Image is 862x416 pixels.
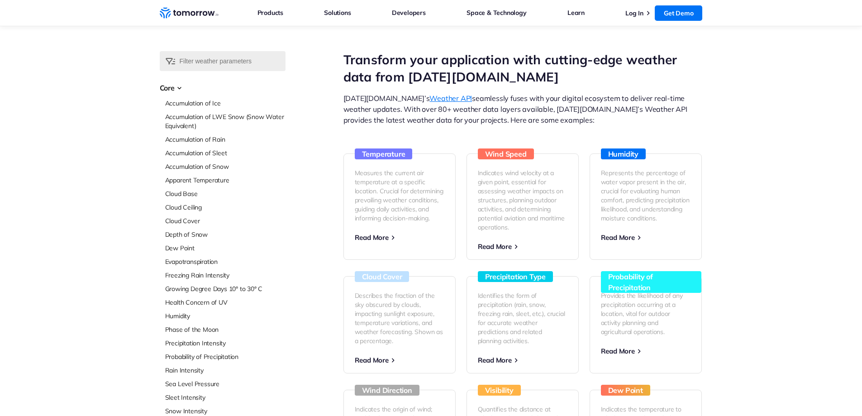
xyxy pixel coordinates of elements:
a: Wind Speed Indicates wind velocity at a given point, essential for assessing weather impacts on s... [467,153,579,260]
a: Growing Degree Days 10° to 30° C [165,284,286,293]
a: Rain Intensity [165,366,286,375]
a: Probability of Precipitation Provides the likelihood of any precipitation occurring at a location... [590,276,702,373]
p: Provides the likelihood of any precipitation occurring at a location, vital for outdoor activity ... [601,291,691,336]
a: Accumulation of LWE Snow (Snow Water Equivalent) [165,112,286,130]
a: Developers [392,7,426,19]
a: Learn [567,7,585,19]
a: Apparent Temperature [165,176,286,185]
a: Precipitation Intensity [165,339,286,348]
a: Evapotranspiration [165,257,286,266]
a: Dew Point [165,244,286,253]
a: Cloud Ceiling [165,203,286,212]
a: Products [257,7,283,19]
a: Humidity Represents the percentage of water vapor present in the air, crucial for evaluating huma... [590,153,702,260]
p: Indicates wind velocity at a given point, essential for assessing weather impacts on structures, ... [478,168,567,232]
a: Sea Level Pressure [165,379,286,388]
h3: Precipitation Type [478,271,553,282]
a: Solutions [324,7,351,19]
a: Depth of Snow [165,230,286,239]
a: Cloud Cover Describes the fraction of the sky obscured by clouds, impacting sunlight exposure, te... [343,276,456,373]
h3: Cloud Cover [355,271,410,282]
h3: Temperature [355,148,413,159]
p: Identifies the form of precipitation (rain, snow, freezing rain, sleet, etc.), crucial for accura... [478,291,567,345]
p: Describes the fraction of the sky obscured by clouds, impacting sunlight exposure, temperature va... [355,291,444,345]
a: Cloud Base [165,189,286,198]
h3: Visibility [478,385,521,396]
span: Read More [601,233,635,242]
span: Read More [478,356,512,364]
a: Space & Technology [467,7,526,19]
a: Accumulation of Sleet [165,148,286,158]
input: Filter weather parameters [160,51,286,71]
a: Probability of Precipitation [165,352,286,361]
span: Read More [478,242,512,251]
span: Read More [601,347,635,355]
a: Accumulation of Ice [165,99,286,108]
a: Snow Intensity [165,406,286,416]
h3: Humidity [601,148,646,159]
p: Represents the percentage of water vapor present in the air, crucial for evaluating human comfort... [601,168,691,223]
a: Weather API [429,94,472,103]
h3: Wind Speed [478,148,534,159]
span: Read More [355,233,389,242]
a: Temperature Measures the current air temperature at a specific location. Crucial for determining ... [343,153,456,260]
a: Sleet Intensity [165,393,286,402]
a: Humidity [165,311,286,320]
a: Log In [625,9,643,17]
h3: Wind Direction [355,385,419,396]
a: Precipitation Type Identifies the form of precipitation (rain, snow, freezing rain, sleet, etc.),... [467,276,579,373]
a: Freezing Rain Intensity [165,271,286,280]
p: [DATE][DOMAIN_NAME]’s seamlessly fuses with your digital ecosystem to deliver real-time weather u... [343,93,703,125]
h3: Core [160,82,286,93]
h3: Dew Point [601,385,650,396]
a: Health Concern of UV [165,298,286,307]
a: Accumulation of Rain [165,135,286,144]
a: Get Demo [655,5,702,21]
a: Cloud Cover [165,216,286,225]
h3: Probability of Precipitation [601,271,701,293]
a: Phase of the Moon [165,325,286,334]
span: Read More [355,356,389,364]
a: Home link [160,6,219,20]
p: Measures the current air temperature at a specific location. Crucial for determining prevailing w... [355,168,444,223]
h1: Transform your application with cutting-edge weather data from [DATE][DOMAIN_NAME] [343,51,703,86]
a: Accumulation of Snow [165,162,286,171]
